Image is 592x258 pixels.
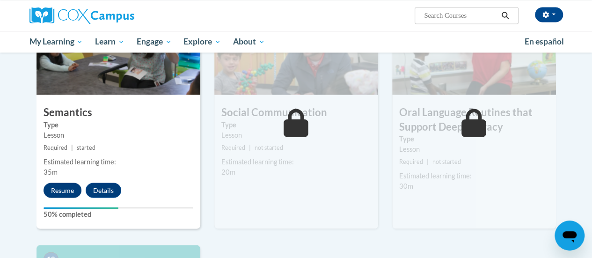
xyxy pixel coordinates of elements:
h3: Semantics [37,105,200,119]
a: About [227,31,271,52]
span: started [77,144,95,151]
button: Details [86,183,121,198]
img: Cox Campus [29,7,134,24]
h3: Social Communication [214,105,378,119]
span: Explore [183,36,221,47]
span: Engage [137,36,172,47]
div: Main menu [22,31,570,52]
span: 30m [399,182,413,190]
div: Lesson [399,144,549,154]
div: Lesson [44,130,193,140]
div: Estimated learning time: [221,156,371,167]
h3: Oral Language Routines that Support Deep Literacy [392,105,556,134]
a: Engage [131,31,178,52]
span: Required [44,144,67,151]
span: En español [525,37,564,46]
label: Type [399,133,549,144]
div: Your progress [44,207,118,209]
span: | [427,158,429,165]
iframe: Button to launch messaging window [555,221,585,251]
div: Estimated learning time: [44,156,193,167]
a: En español [519,32,570,52]
span: not started [432,158,461,165]
span: 20m [221,168,235,176]
span: | [71,144,73,151]
div: Estimated learning time: [399,170,549,181]
input: Search Courses [423,10,498,21]
span: not started [255,144,283,151]
label: 50% completed [44,209,193,219]
a: Cox Campus [29,7,198,24]
a: Learn [89,31,131,52]
span: Required [399,158,423,165]
button: Search [498,10,512,21]
button: Account Settings [535,7,563,22]
button: Resume [44,183,81,198]
div: Lesson [221,130,371,140]
span: Learn [95,36,124,47]
span: 35m [44,168,58,176]
span: About [233,36,265,47]
a: My Learning [23,31,89,52]
label: Type [44,119,193,130]
span: Required [221,144,245,151]
span: My Learning [29,36,83,47]
span: | [249,144,251,151]
label: Type [221,119,371,130]
a: Explore [177,31,227,52]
